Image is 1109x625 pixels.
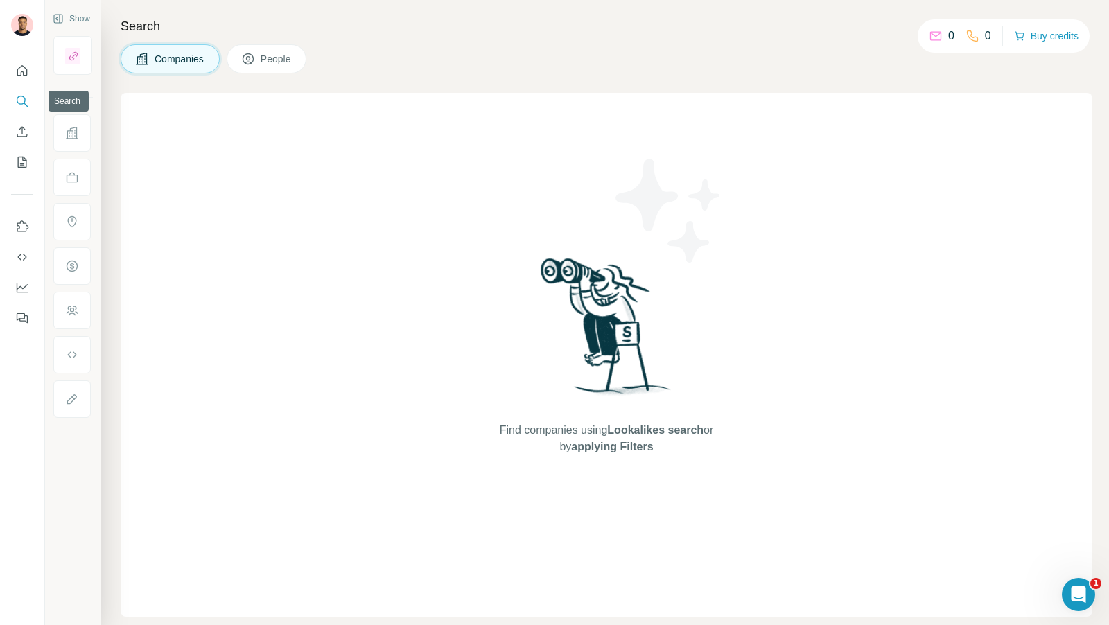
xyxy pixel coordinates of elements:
[11,89,33,114] button: Search
[985,28,991,44] p: 0
[11,275,33,300] button: Dashboard
[11,119,33,144] button: Enrich CSV
[607,424,704,436] span: Lookalikes search
[11,214,33,239] button: Use Surfe on LinkedIn
[121,17,1092,36] h4: Search
[155,52,205,66] span: Companies
[571,441,653,452] span: applying Filters
[606,148,731,273] img: Surfe Illustration - Stars
[11,14,33,36] img: Avatar
[1090,578,1101,589] span: 1
[1014,26,1079,46] button: Buy credits
[496,422,717,455] span: Find companies using or by
[11,245,33,270] button: Use Surfe API
[11,58,33,83] button: Quick start
[43,8,100,29] button: Show
[534,254,679,409] img: Surfe Illustration - Woman searching with binoculars
[261,52,292,66] span: People
[948,28,954,44] p: 0
[11,150,33,175] button: My lists
[1062,578,1095,611] iframe: Intercom live chat
[11,306,33,331] button: Feedback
